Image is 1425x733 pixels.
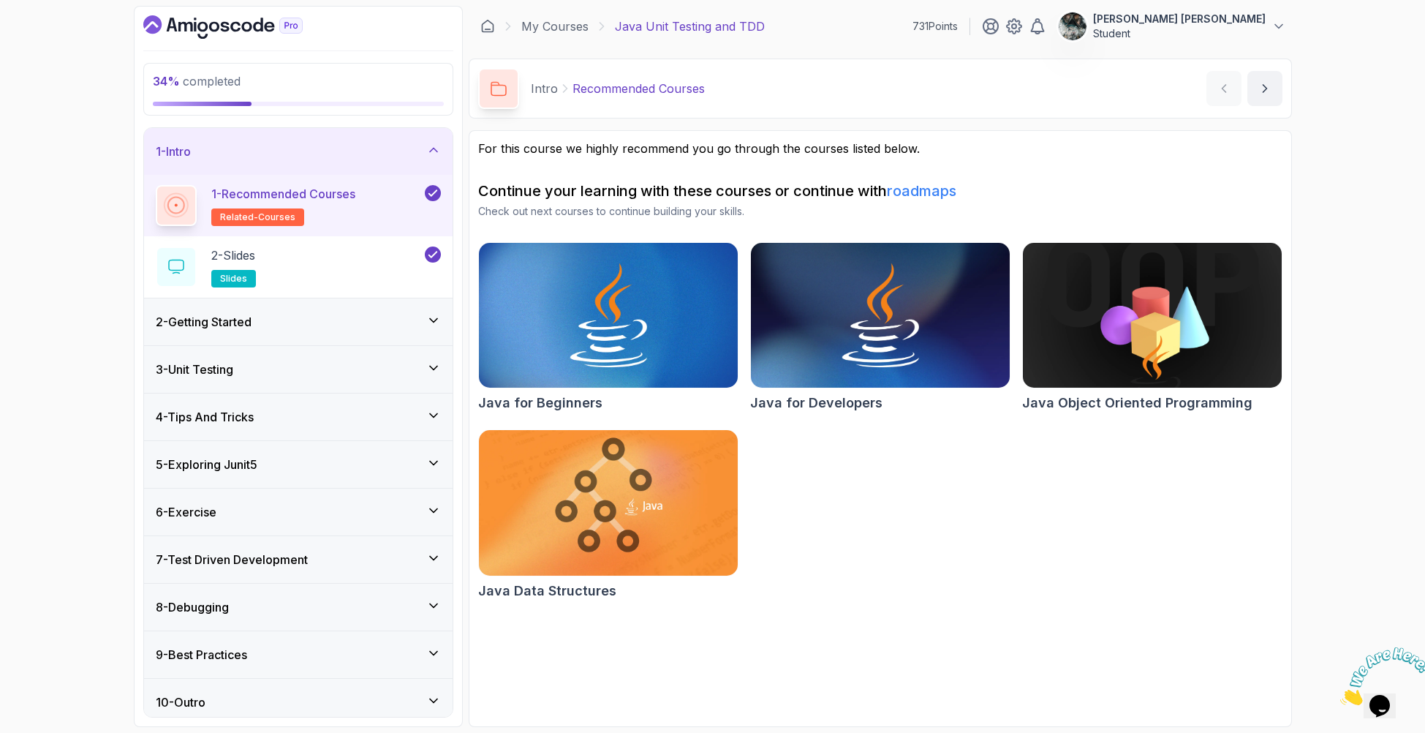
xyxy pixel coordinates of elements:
p: 731 Points [912,19,958,34]
h2: Java for Developers [750,393,882,413]
h3: 8 - Debugging [156,598,229,616]
button: 6-Exercise [144,489,453,535]
span: 34 % [153,74,180,89]
span: slides [220,273,247,285]
button: 1-Recommended Coursesrelated-courses [156,185,441,226]
button: next content [1247,71,1282,106]
iframe: chat widget [1334,642,1425,711]
p: Intro [531,80,558,97]
h3: 5 - Exploring Junit5 [156,456,257,473]
p: Recommended Courses [572,80,705,97]
h2: Continue your learning with these courses or continue with [478,181,1282,201]
h3: 6 - Exercise [156,503,216,521]
h3: 10 - Outro [156,693,205,711]
button: user profile image[PERSON_NAME] [PERSON_NAME]Student [1058,12,1286,41]
a: Java Data Structures cardJava Data Structures [478,429,738,601]
a: roadmaps [887,182,956,200]
h3: 2 - Getting Started [156,313,252,331]
span: completed [153,74,241,89]
h3: 3 - Unit Testing [156,361,233,378]
p: For this course we highly recommend you go through the courses listed below. [478,140,1282,157]
img: Chat attention grabber [6,6,97,64]
p: 1 - Recommended Courses [211,185,355,203]
img: Java Data Structures card [479,430,738,575]
button: 3-Unit Testing [144,346,453,393]
h2: Java Object Oriented Programming [1022,393,1252,413]
button: 10-Outro [144,679,453,726]
img: Java Object Oriented Programming card [1023,243,1282,388]
h3: 7 - Test Driven Development [156,551,308,568]
a: Java Object Oriented Programming cardJava Object Oriented Programming [1022,242,1282,413]
p: Java Unit Testing and TDD [615,18,765,35]
p: Check out next courses to continue building your skills. [478,204,1282,219]
button: 8-Debugging [144,584,453,631]
button: 9-Best Practices [144,631,453,678]
h3: 4 - Tips And Tricks [156,408,254,426]
h3: 1 - Intro [156,143,191,160]
a: Dashboard [143,15,336,39]
p: 2 - Slides [211,247,255,264]
a: My Courses [521,18,589,35]
button: 7-Test Driven Development [144,536,453,583]
button: 1-Intro [144,128,453,175]
button: 5-Exploring Junit5 [144,441,453,488]
img: user profile image [1059,12,1086,40]
h2: Java Data Structures [478,581,616,601]
a: Dashboard [480,19,495,34]
img: Java for Beginners card [479,243,738,388]
a: Java for Beginners cardJava for Beginners [478,242,738,413]
button: previous content [1206,71,1241,106]
p: [PERSON_NAME] [PERSON_NAME] [1093,12,1266,26]
button: 2-Slidesslides [156,247,441,287]
span: related-courses [220,211,295,223]
h2: Java for Beginners [478,393,602,413]
img: Java for Developers card [751,243,1010,388]
button: 4-Tips And Tricks [144,394,453,440]
button: 2-Getting Started [144,298,453,345]
h3: 9 - Best Practices [156,646,247,664]
a: Java for Developers cardJava for Developers [750,242,1010,413]
p: Student [1093,26,1266,41]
